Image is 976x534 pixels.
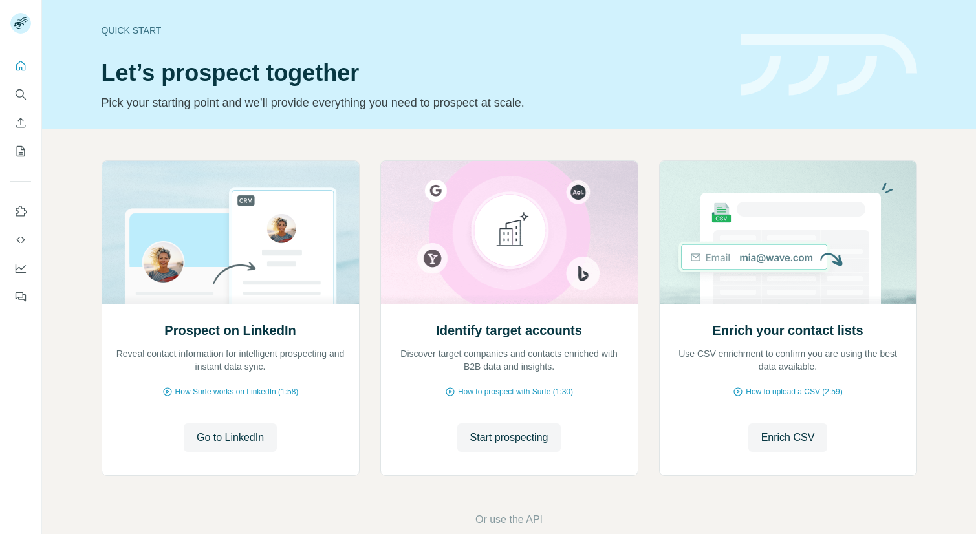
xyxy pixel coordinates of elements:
h2: Identify target accounts [436,321,582,339]
p: Discover target companies and contacts enriched with B2B data and insights. [394,347,625,373]
img: Prospect on LinkedIn [102,161,360,304]
span: Go to LinkedIn [197,430,264,445]
span: How Surfe works on LinkedIn (1:58) [175,386,299,398]
button: Use Surfe API [10,228,31,251]
button: Dashboard [10,257,31,280]
h2: Enrich your contact lists [712,321,863,339]
p: Pick your starting point and we’ll provide everything you need to prospect at scale. [102,94,725,112]
button: Feedback [10,285,31,308]
button: Search [10,83,31,106]
img: Identify target accounts [380,161,638,304]
button: My lists [10,140,31,163]
span: How to upload a CSV (2:59) [746,386,842,398]
span: Enrich CSV [761,430,815,445]
div: Quick start [102,24,725,37]
span: Start prospecting [470,430,548,445]
button: Or use the API [475,512,543,528]
button: Enrich CSV [748,423,828,452]
button: Enrich CSV [10,111,31,134]
button: Use Surfe on LinkedIn [10,200,31,223]
button: Quick start [10,54,31,78]
span: How to prospect with Surfe (1:30) [458,386,573,398]
p: Reveal contact information for intelligent prospecting and instant data sync. [115,347,346,373]
button: Start prospecting [457,423,561,452]
img: banner [741,34,917,96]
h2: Prospect on LinkedIn [164,321,296,339]
p: Use CSV enrichment to confirm you are using the best data available. [673,347,904,373]
h1: Let’s prospect together [102,60,725,86]
button: Go to LinkedIn [184,423,277,452]
img: Enrich your contact lists [659,161,917,304]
